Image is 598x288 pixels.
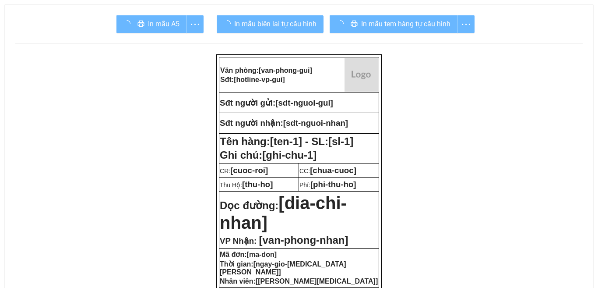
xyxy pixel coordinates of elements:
span: [sdt-nguoi-gui] [275,98,333,107]
span: Phí: [299,181,356,188]
span: [sl-1] [328,135,353,147]
span: Thu Hộ: [220,181,273,188]
button: In mẫu biên lai tự cấu hình [217,15,324,33]
strong: Văn phòng: [220,67,312,74]
span: [van-phong-nhan] [259,234,348,246]
strong: Sđt người gửi: [220,98,275,107]
span: [ngay-gio-[MEDICAL_DATA][PERSON_NAME]] [220,260,346,276]
span: [[PERSON_NAME][MEDICAL_DATA]] [256,277,378,285]
span: loading [224,20,234,27]
span: [phi-thu-ho] [310,180,356,189]
strong: Nhân viên: [220,277,378,285]
span: [thu-ho] [242,180,273,189]
strong: Sđt người nhận: [220,118,283,128]
span: Ghi chú: [220,149,317,161]
strong: Dọc đường: [220,199,347,231]
strong: Sđt: [220,76,285,83]
span: CC: [299,167,356,174]
span: [ten-1] - SL: [270,135,354,147]
span: [ghi-chu-1] [262,149,317,161]
span: In mẫu biên lai tự cấu hình [234,18,317,29]
span: [ma-don] [247,251,277,258]
span: [sdt-nguoi-nhan] [283,118,348,128]
img: logo [345,58,378,92]
span: [cuoc-roi] [230,166,268,175]
strong: Tên hàng: [220,135,353,147]
span: [van-phong-gui] [259,67,312,74]
span: [dia-chi-nhan] [220,193,347,232]
span: CR: [220,167,268,174]
strong: Thời gian: [220,260,346,276]
strong: Mã đơn: [220,251,277,258]
span: VP Nhận: [220,236,257,245]
span: [chua-cuoc] [310,166,356,175]
span: [hotline-vp-gui] [234,76,285,83]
